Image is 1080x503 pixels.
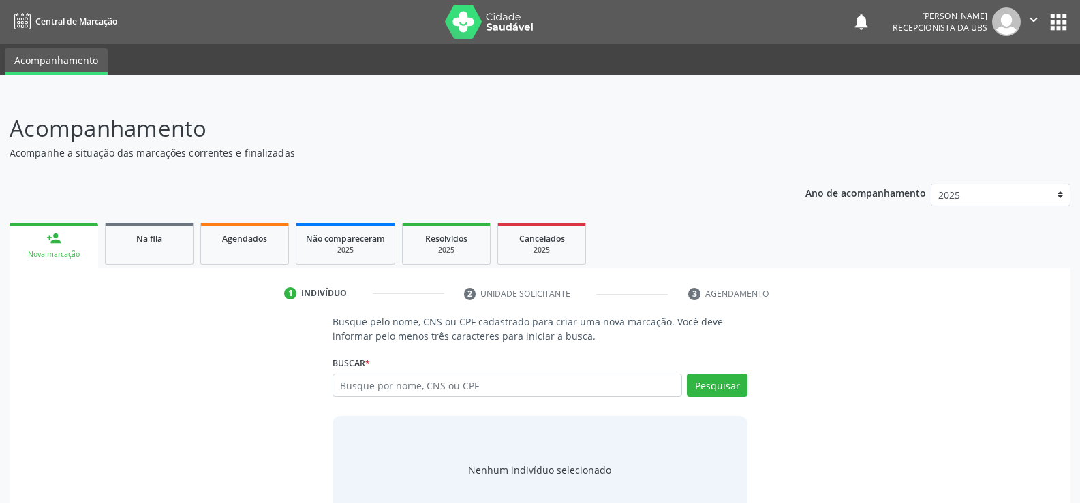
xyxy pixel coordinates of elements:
div: 1 [284,287,296,299]
button:  [1021,7,1047,36]
span: Recepcionista da UBS [893,22,987,33]
div: Indivíduo [301,287,347,299]
p: Acompanhe a situação das marcações correntes e finalizadas [10,146,752,160]
a: Central de Marcação [10,10,117,33]
div: Nenhum indivíduo selecionado [468,463,611,477]
div: 2025 [508,245,576,255]
input: Busque por nome, CNS ou CPF [333,374,682,397]
div: 2025 [306,245,385,255]
a: Acompanhamento [5,48,108,75]
div: 2025 [412,245,480,255]
span: Não compareceram [306,233,385,244]
p: Acompanhamento [10,112,752,146]
button: apps [1047,10,1070,34]
span: Central de Marcação [35,16,117,27]
i:  [1026,12,1041,27]
div: Nova marcação [19,249,89,259]
p: Ano de acompanhamento [805,184,926,201]
div: [PERSON_NAME] [893,10,987,22]
span: Agendados [222,233,267,244]
button: Pesquisar [687,374,747,397]
p: Busque pelo nome, CNS ou CPF cadastrado para criar uma nova marcação. Você deve informar pelo men... [333,314,747,343]
span: Na fila [136,233,162,244]
div: person_add [46,231,61,246]
label: Buscar [333,353,370,374]
span: Cancelados [519,233,565,244]
img: img [992,7,1021,36]
span: Resolvidos [425,233,467,244]
button: notifications [852,12,871,31]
